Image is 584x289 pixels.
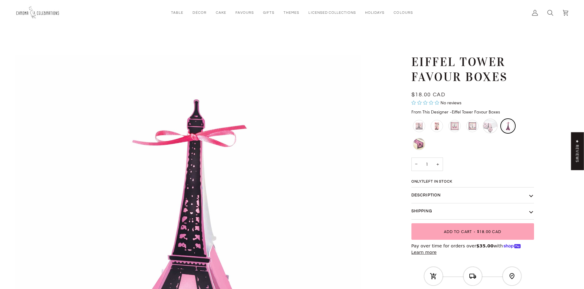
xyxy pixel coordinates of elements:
span: $18.00 CAD [411,92,445,98]
input: Quantity [411,157,443,171]
span: Licensed Collections [308,10,356,15]
span: Eiffel Tower Favour Boxes [450,109,500,115]
button: Add to Cart [411,223,534,240]
span: 7 [422,180,424,183]
span: Holidays [365,10,384,15]
li: Eiffel Tower Paris Plates - Large [447,118,462,134]
span: Colours [394,10,413,15]
button: Description [411,187,534,203]
button: Decrease quantity [411,157,421,171]
span: • [472,229,477,234]
span: From This Designer [411,109,448,115]
li: Eiffel Tower Paris Napkins - Large [411,118,427,134]
li: Pink Parisian Eiffel Tower Table Cover [483,118,498,134]
span: Add to Cart [444,229,472,234]
span: Only left in stock [411,180,455,183]
span: Décor [193,10,206,15]
span: Gifts [263,10,274,15]
button: Increase quantity [433,157,443,171]
span: - [450,109,452,115]
div: Click to open Judge.me floating reviews tab [571,132,584,170]
li: Pink Parisian Eiffel Tower Table Runner [411,136,427,152]
li: Parisian Guest Towel Napkins [429,118,445,134]
img: Chroma Celebrations [15,5,61,21]
span: Cake [216,10,226,15]
span: $18.00 CAD [477,229,502,234]
li: Eiffel Tower Favour Boxes [500,118,516,134]
li: Eiffel Tower Paris Plates - Small [465,118,480,134]
button: Shipping [411,203,534,219]
span: Themes [284,10,299,15]
span: Favours [235,10,254,15]
span: Table [171,10,183,15]
span: No reviews [441,100,461,106]
h1: Eiffel Tower Favour Boxes [411,55,529,85]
